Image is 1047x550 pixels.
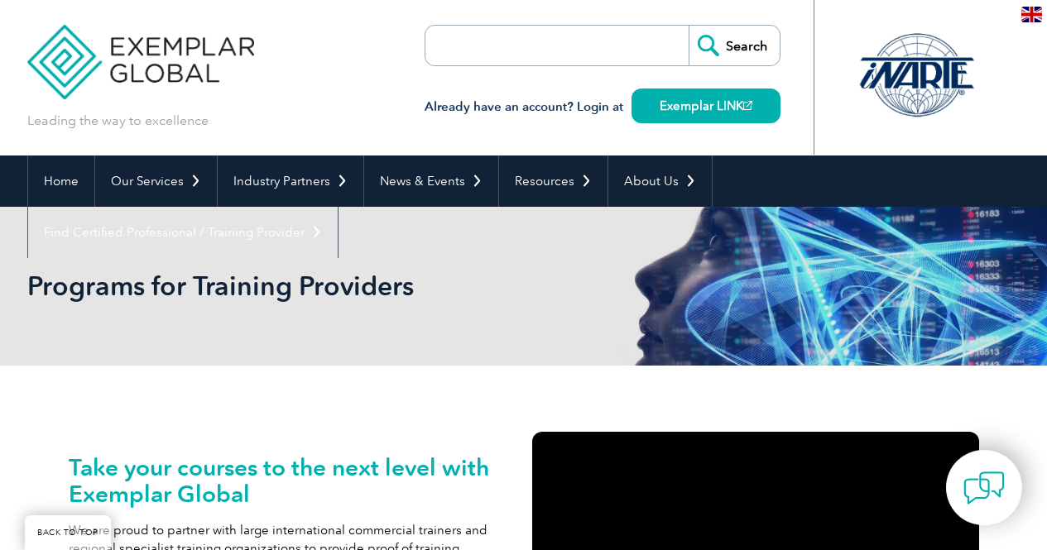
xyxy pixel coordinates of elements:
[425,97,780,117] h3: Already have an account? Login at
[364,155,498,207] a: News & Events
[28,207,338,258] a: Find Certified Professional / Training Provider
[27,112,209,130] p: Leading the way to excellence
[25,515,111,550] a: BACK TO TOP
[69,454,516,507] h2: Take your courses to the next level with Exemplar Global
[689,26,780,65] input: Search
[218,155,363,207] a: Industry Partners
[963,467,1005,509] img: contact-chat.png
[27,273,723,299] h2: Programs for Training Providers
[743,101,752,110] img: open_square.png
[632,88,780,123] a: Exemplar LINK
[608,155,712,207] a: About Us
[95,155,217,207] a: Our Services
[28,155,94,207] a: Home
[1021,7,1042,22] img: en
[499,155,608,207] a: Resources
